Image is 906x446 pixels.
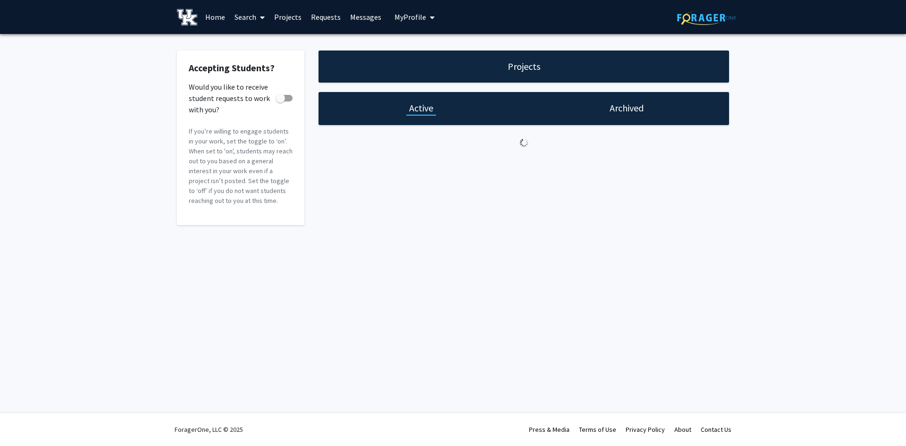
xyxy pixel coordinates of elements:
a: Home [201,0,230,34]
a: Contact Us [701,425,731,434]
a: Privacy Policy [626,425,665,434]
a: Terms of Use [579,425,616,434]
p: If you’re willing to engage students in your work, set the toggle to ‘on’. When set to 'on', stud... [189,126,293,206]
a: Search [230,0,269,34]
iframe: Chat [7,404,40,439]
img: University of Kentucky Logo [177,9,197,25]
a: About [674,425,691,434]
span: Would you like to receive student requests to work with you? [189,81,272,115]
a: Requests [306,0,345,34]
h1: Active [409,101,433,115]
img: Loading [516,135,532,151]
a: Projects [269,0,306,34]
h2: Accepting Students? [189,62,293,74]
span: My Profile [394,12,426,22]
h1: Projects [508,60,540,73]
img: ForagerOne Logo [677,10,736,25]
a: Press & Media [529,425,570,434]
div: ForagerOne, LLC © 2025 [175,413,243,446]
a: Messages [345,0,386,34]
h1: Archived [610,101,644,115]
